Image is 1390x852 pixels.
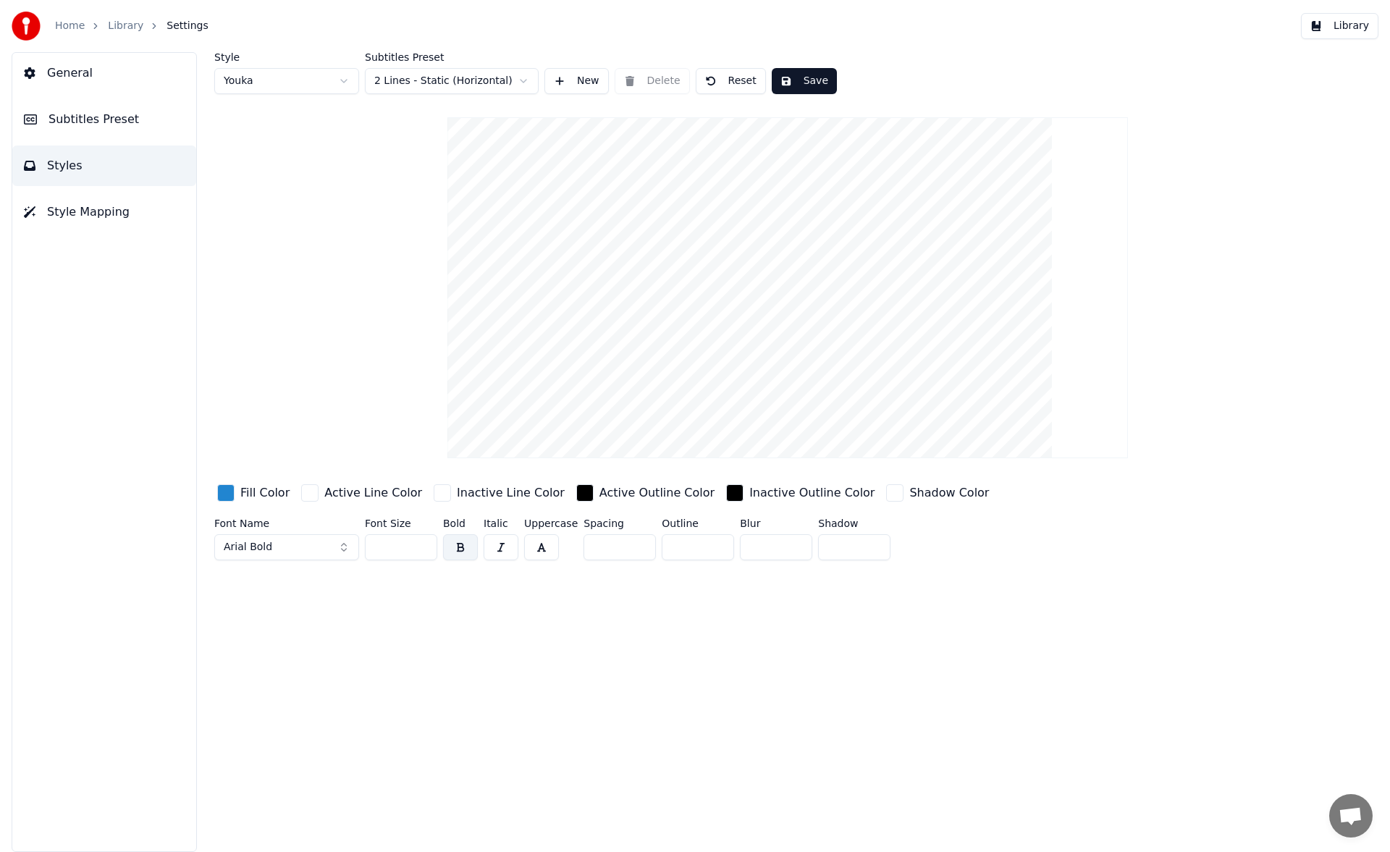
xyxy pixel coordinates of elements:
[324,484,422,502] div: Active Line Color
[108,19,143,33] a: Library
[772,68,837,94] button: Save
[47,203,130,221] span: Style Mapping
[214,52,359,62] label: Style
[365,52,539,62] label: Subtitles Preset
[55,19,208,33] nav: breadcrumb
[298,481,425,505] button: Active Line Color
[662,518,734,528] label: Outline
[740,518,812,528] label: Blur
[749,484,875,502] div: Inactive Outline Color
[12,99,196,140] button: Subtitles Preset
[431,481,568,505] button: Inactive Line Color
[544,68,609,94] button: New
[484,518,518,528] label: Italic
[573,481,717,505] button: Active Outline Color
[599,484,715,502] div: Active Outline Color
[1301,13,1378,39] button: Library
[167,19,208,33] span: Settings
[584,518,656,528] label: Spacing
[12,192,196,232] button: Style Mapping
[49,111,139,128] span: Subtitles Preset
[47,64,93,82] span: General
[12,145,196,186] button: Styles
[365,518,437,528] label: Font Size
[818,518,890,528] label: Shadow
[214,481,292,505] button: Fill Color
[443,518,478,528] label: Bold
[696,68,766,94] button: Reset
[1329,794,1373,838] div: Open chat
[12,53,196,93] button: General
[909,484,989,502] div: Shadow Color
[883,481,992,505] button: Shadow Color
[214,518,359,528] label: Font Name
[47,157,83,174] span: Styles
[224,540,272,554] span: Arial Bold
[55,19,85,33] a: Home
[12,12,41,41] img: youka
[723,481,877,505] button: Inactive Outline Color
[524,518,578,528] label: Uppercase
[240,484,290,502] div: Fill Color
[457,484,565,502] div: Inactive Line Color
